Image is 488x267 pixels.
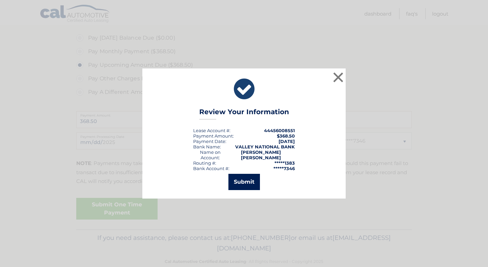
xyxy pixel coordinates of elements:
span: Payment Date [193,139,225,144]
h3: Review Your Information [199,108,289,120]
button: Submit [228,174,260,190]
div: Payment Amount: [193,133,234,139]
strong: VALLEY NATIONAL BANK [235,144,295,149]
div: Bank Account #: [193,166,229,171]
div: Lease Account #: [193,128,230,133]
div: Routing #: [193,160,216,166]
strong: [PERSON_NAME] [PERSON_NAME] [241,149,281,160]
div: Name on Account: [193,149,227,160]
div: : [193,139,226,144]
span: [DATE] [279,139,295,144]
strong: 44456008551 [264,128,295,133]
span: $368.50 [277,133,295,139]
button: × [331,70,345,84]
div: Bank Name: [193,144,221,149]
